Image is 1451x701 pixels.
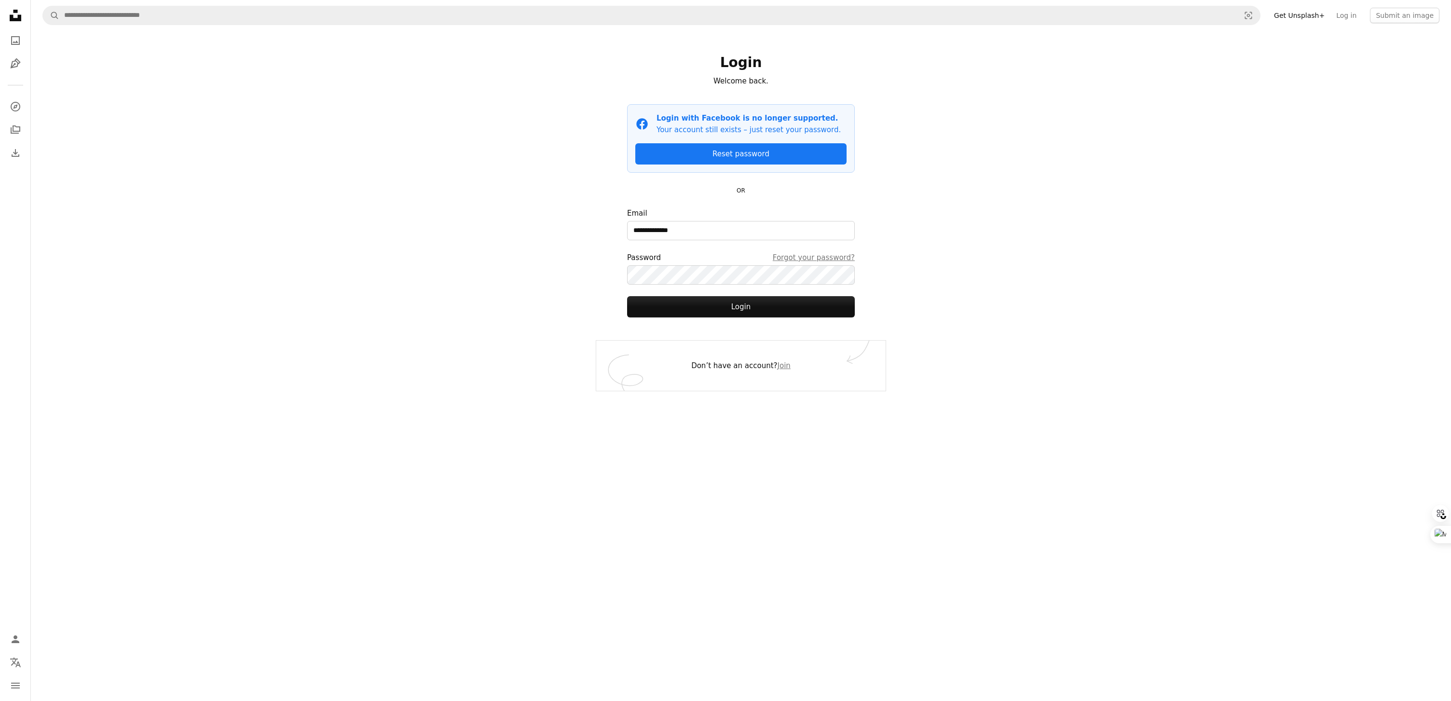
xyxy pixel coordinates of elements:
[6,54,25,73] a: Illustrations
[6,676,25,695] button: Menu
[6,97,25,116] a: Explore
[627,54,855,71] h1: Login
[737,187,745,194] small: OR
[1330,8,1362,23] a: Log in
[6,630,25,649] a: Log in / Sign up
[627,265,855,285] input: PasswordForgot your password?
[657,124,841,136] p: Your account still exists – just reset your password.
[6,120,25,139] a: Collections
[6,143,25,163] a: Download History
[42,6,1260,25] form: Find visuals sitewide
[778,361,791,370] a: Join
[1237,6,1260,25] button: Visual search
[627,296,855,317] button: Login
[635,143,847,165] a: Reset password
[627,207,855,240] label: Email
[773,252,855,263] a: Forgot your password?
[43,6,59,25] button: Search Unsplash
[596,341,886,391] div: Don’t have an account?
[1370,8,1439,23] button: Submit an image
[1268,8,1330,23] a: Get Unsplash+
[627,75,855,87] p: Welcome back.
[627,252,855,263] div: Password
[657,112,841,124] p: Login with Facebook is no longer supported.
[627,221,855,240] input: Email
[6,31,25,50] a: Photos
[6,653,25,672] button: Language
[6,6,25,27] a: Home — Unsplash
